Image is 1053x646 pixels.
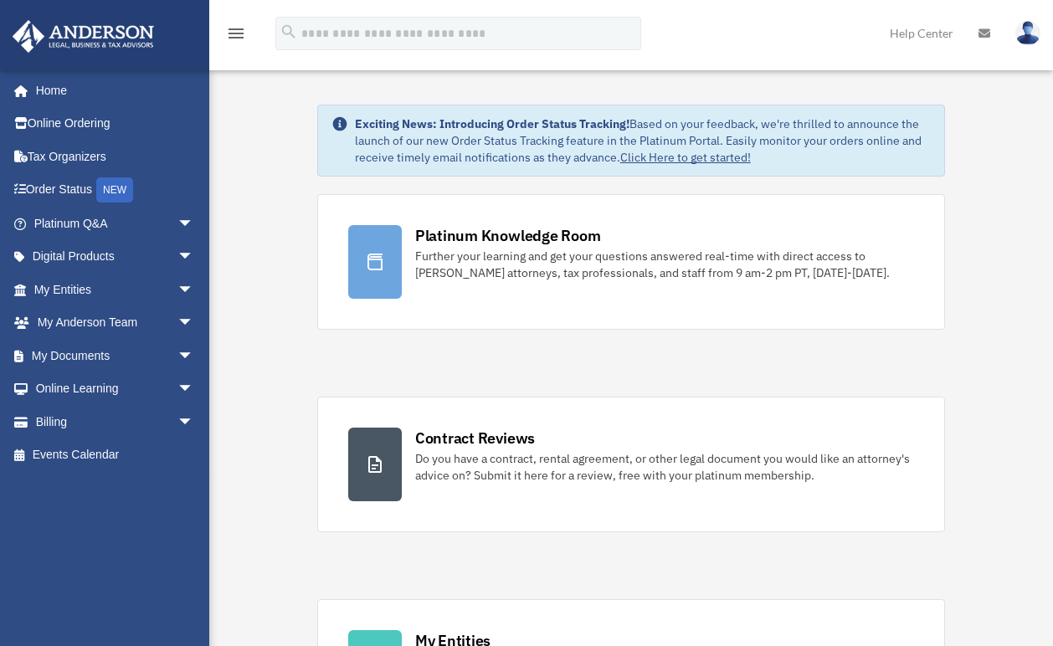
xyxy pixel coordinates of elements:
[177,240,211,274] span: arrow_drop_down
[355,115,931,166] div: Based on your feedback, we're thrilled to announce the launch of our new Order Status Tracking fe...
[8,20,159,53] img: Anderson Advisors Platinum Portal
[355,116,629,131] strong: Exciting News: Introducing Order Status Tracking!
[1015,21,1040,45] img: User Pic
[177,306,211,341] span: arrow_drop_down
[12,273,219,306] a: My Entitiesarrow_drop_down
[12,306,219,340] a: My Anderson Teamarrow_drop_down
[12,240,219,274] a: Digital Productsarrow_drop_down
[415,225,601,246] div: Platinum Knowledge Room
[12,405,219,438] a: Billingarrow_drop_down
[12,339,219,372] a: My Documentsarrow_drop_down
[177,339,211,373] span: arrow_drop_down
[12,140,219,173] a: Tax Organizers
[415,428,535,449] div: Contract Reviews
[177,372,211,407] span: arrow_drop_down
[177,405,211,439] span: arrow_drop_down
[12,372,219,406] a: Online Learningarrow_drop_down
[177,207,211,241] span: arrow_drop_down
[415,450,914,484] div: Do you have a contract, rental agreement, or other legal document you would like an attorney's ad...
[317,397,945,532] a: Contract Reviews Do you have a contract, rental agreement, or other legal document you would like...
[620,150,751,165] a: Click Here to get started!
[280,23,298,41] i: search
[12,107,219,141] a: Online Ordering
[226,23,246,44] i: menu
[317,194,945,330] a: Platinum Knowledge Room Further your learning and get your questions answered real-time with dire...
[12,173,219,208] a: Order StatusNEW
[12,438,219,472] a: Events Calendar
[177,273,211,307] span: arrow_drop_down
[226,29,246,44] a: menu
[415,248,914,281] div: Further your learning and get your questions answered real-time with direct access to [PERSON_NAM...
[12,74,211,107] a: Home
[96,177,133,203] div: NEW
[12,207,219,240] a: Platinum Q&Aarrow_drop_down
